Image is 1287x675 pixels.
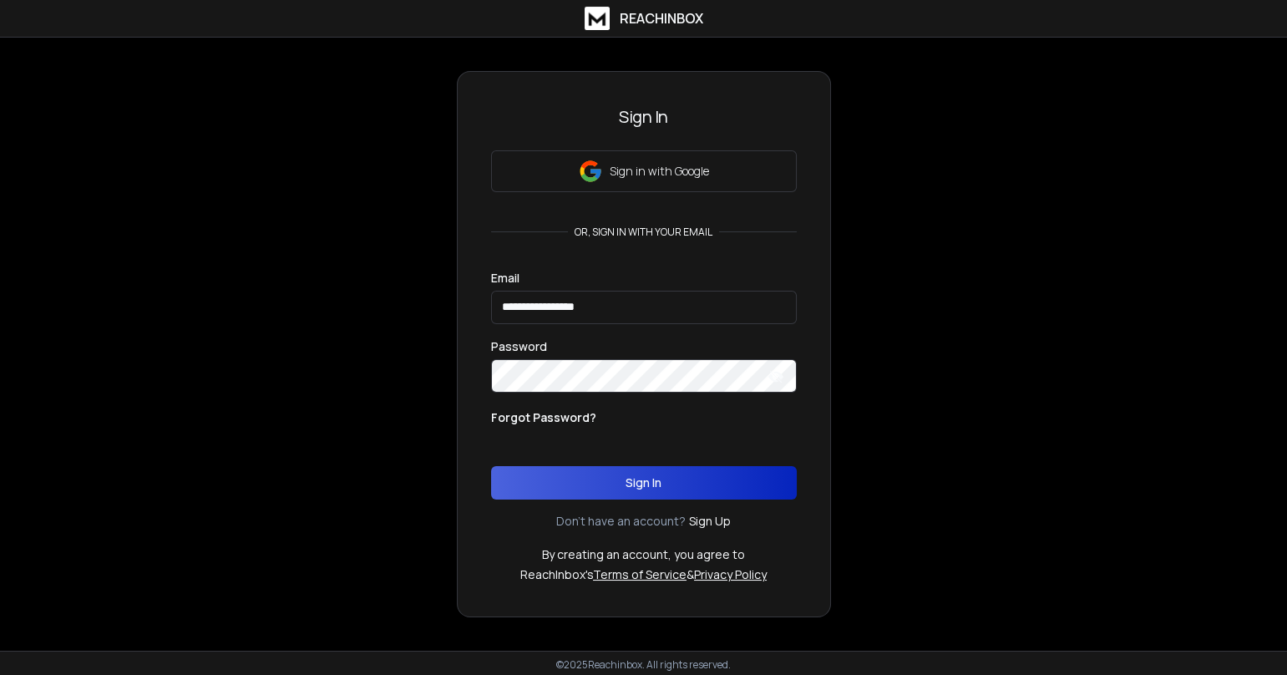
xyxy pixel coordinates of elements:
label: Email [491,272,519,284]
img: logo [585,7,610,30]
p: © 2025 Reachinbox. All rights reserved. [556,658,731,672]
p: Don't have an account? [556,513,686,530]
p: ReachInbox's & [520,566,767,583]
h1: ReachInbox [620,8,703,28]
p: By creating an account, you agree to [542,546,745,563]
button: Sign In [491,466,797,500]
a: ReachInbox [585,7,703,30]
p: or, sign in with your email [568,226,719,239]
a: Privacy Policy [694,566,767,582]
label: Password [491,341,547,353]
a: Sign Up [689,513,731,530]
h3: Sign In [491,105,797,129]
p: Sign in with Google [610,163,709,180]
p: Forgot Password? [491,409,596,426]
button: Sign in with Google [491,150,797,192]
a: Terms of Service [593,566,687,582]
